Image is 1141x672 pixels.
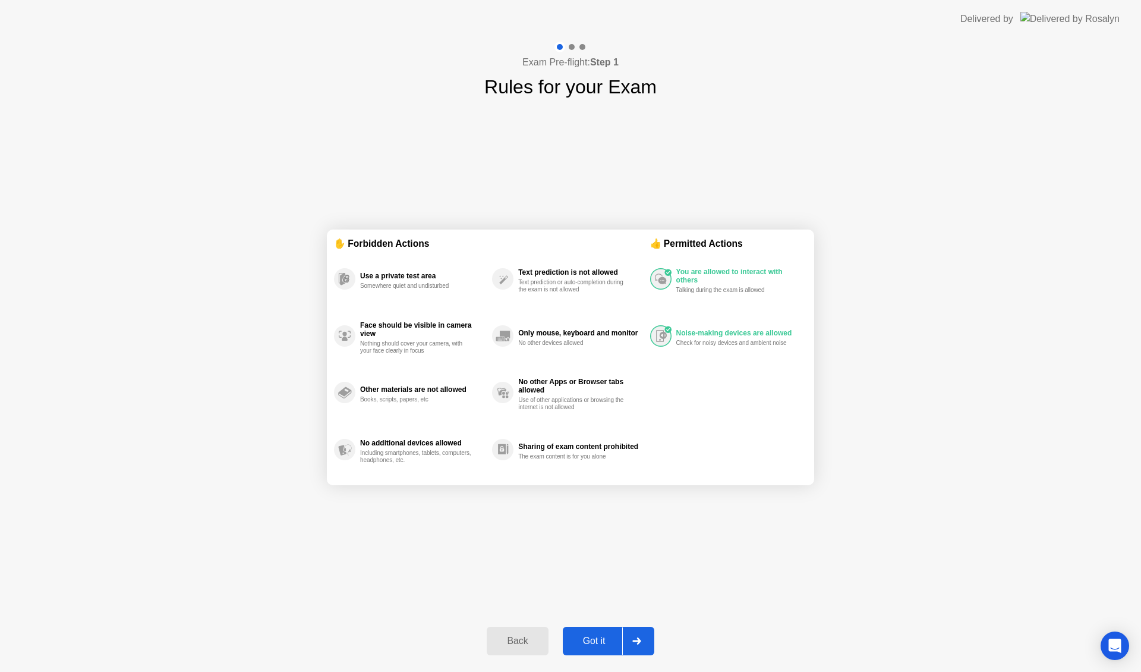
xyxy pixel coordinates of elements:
button: Got it [563,627,654,655]
div: Open Intercom Messenger [1101,632,1129,660]
div: Somewhere quiet and undisturbed [360,282,472,290]
h1: Rules for your Exam [484,73,657,101]
div: Only mouse, keyboard and monitor [518,329,644,337]
button: Back [487,627,548,655]
div: You are allowed to interact with others [676,268,801,284]
div: Sharing of exam content prohibited [518,442,644,451]
div: Use a private test area [360,272,486,280]
div: No other devices allowed [518,340,631,347]
div: Got it [566,636,622,646]
div: Noise-making devices are allowed [676,329,801,337]
div: No other Apps or Browser tabs allowed [518,378,644,394]
img: Delivered by Rosalyn [1020,12,1120,26]
b: Step 1 [590,57,619,67]
div: Talking during the exam is allowed [676,287,789,294]
div: Books, scripts, papers, etc [360,396,472,403]
div: ✋ Forbidden Actions [334,237,650,250]
div: No additional devices allowed [360,439,486,447]
div: Check for noisy devices and ambient noise [676,340,789,347]
div: Text prediction or auto-completion during the exam is not allowed [518,279,631,293]
div: Delivered by [960,12,1013,26]
div: Back [490,636,544,646]
h4: Exam Pre-flight: [522,55,619,70]
div: Other materials are not allowed [360,385,486,394]
div: The exam content is for you alone [518,453,631,460]
div: 👍 Permitted Actions [650,237,807,250]
div: Face should be visible in camera view [360,321,486,338]
div: Text prediction is not allowed [518,268,644,277]
div: Use of other applications or browsing the internet is not allowed [518,397,631,411]
div: Including smartphones, tablets, computers, headphones, etc. [360,450,472,464]
div: Nothing should cover your camera, with your face clearly in focus [360,340,472,354]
